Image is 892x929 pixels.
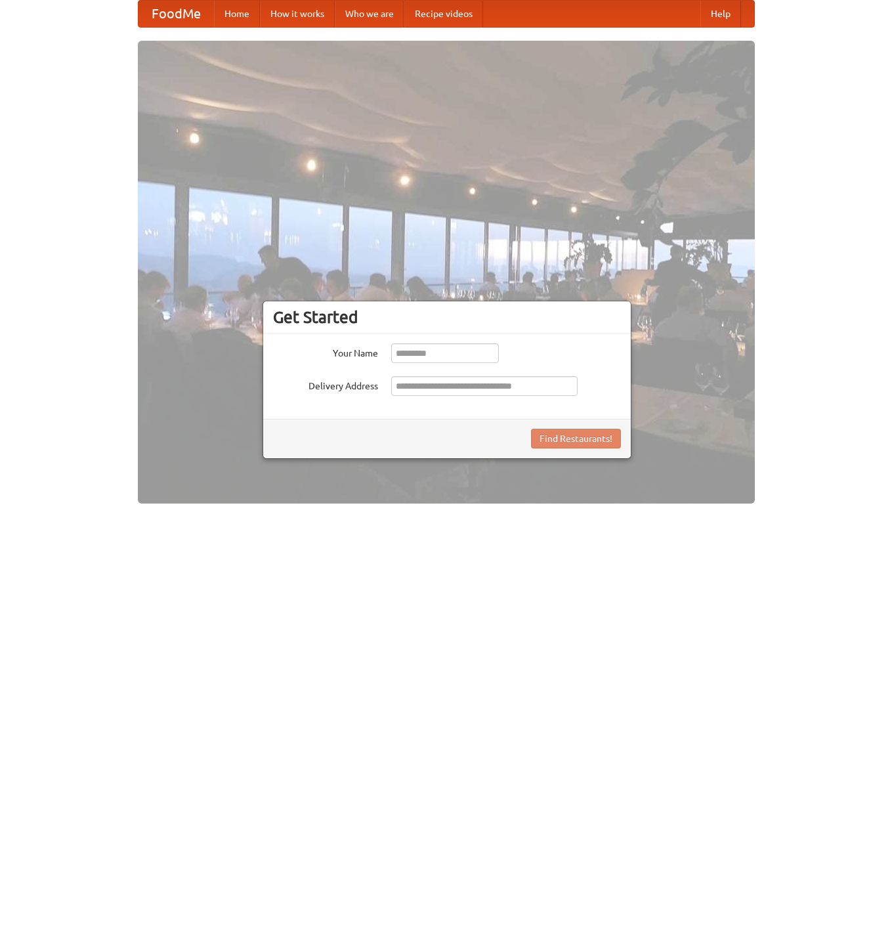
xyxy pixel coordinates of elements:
[273,307,621,327] h3: Get Started
[273,376,378,393] label: Delivery Address
[260,1,335,27] a: How it works
[531,429,621,448] button: Find Restaurants!
[273,343,378,360] label: Your Name
[335,1,404,27] a: Who we are
[404,1,483,27] a: Recipe videos
[214,1,260,27] a: Home
[700,1,741,27] a: Help
[138,1,214,27] a: FoodMe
